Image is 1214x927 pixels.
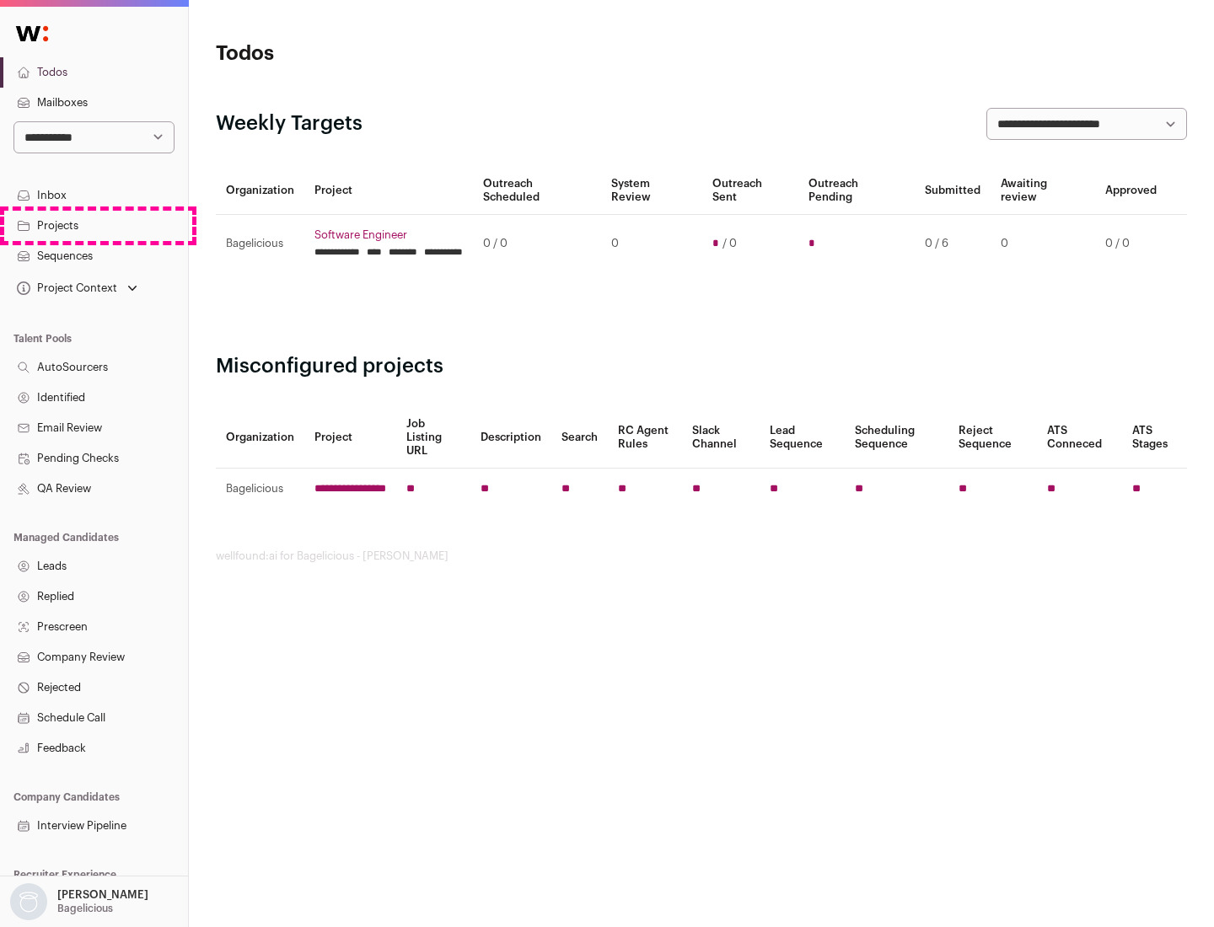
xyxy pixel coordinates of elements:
th: System Review [601,167,701,215]
th: ATS Stages [1122,407,1187,469]
td: 0 / 0 [1095,215,1167,273]
td: 0 / 6 [915,215,991,273]
th: Submitted [915,167,991,215]
th: Approved [1095,167,1167,215]
div: Project Context [13,281,117,295]
h1: Todos [216,40,540,67]
th: Organization [216,167,304,215]
th: Awaiting review [991,167,1095,215]
th: RC Agent Rules [608,407,681,469]
img: Wellfound [7,17,57,51]
h2: Misconfigured projects [216,353,1187,380]
td: 0 / 0 [473,215,601,273]
th: Reject Sequence [948,407,1038,469]
p: Bagelicious [57,902,113,915]
th: Outreach Scheduled [473,167,601,215]
th: Scheduling Sequence [845,407,948,469]
td: Bagelicious [216,469,304,510]
th: Job Listing URL [396,407,470,469]
a: Software Engineer [314,228,463,242]
th: Search [551,407,608,469]
p: [PERSON_NAME] [57,888,148,902]
th: Slack Channel [682,407,760,469]
td: 0 [601,215,701,273]
img: nopic.png [10,883,47,920]
button: Open dropdown [7,883,152,920]
td: Bagelicious [216,215,304,273]
footer: wellfound:ai for Bagelicious - [PERSON_NAME] [216,549,1187,563]
th: Project [304,167,473,215]
td: 0 [991,215,1095,273]
th: Description [470,407,551,469]
span: / 0 [722,237,737,250]
th: Project [304,407,396,469]
h2: Weekly Targets [216,110,363,137]
th: ATS Conneced [1037,407,1121,469]
th: Lead Sequence [760,407,845,469]
th: Organization [216,407,304,469]
th: Outreach Pending [798,167,914,215]
button: Open dropdown [13,276,141,300]
th: Outreach Sent [702,167,799,215]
